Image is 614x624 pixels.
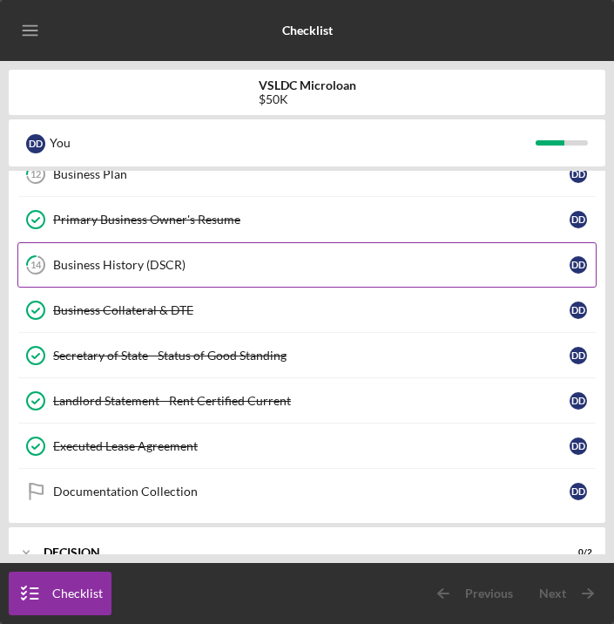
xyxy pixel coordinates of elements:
[259,92,356,106] div: $50K
[53,349,570,363] div: Secretary of State - Status of Good Standing
[53,303,570,317] div: Business Collateral & DTE
[52,572,103,615] div: Checklist
[17,242,597,288] a: 14Business History (DSCR)DD
[44,547,549,558] div: Decision
[53,394,570,408] div: Landlord Statement - Rent Certified Current
[570,392,587,410] div: D D
[259,78,356,92] b: VSLDC Microloan
[30,169,41,180] tspan: 12
[53,167,570,181] div: Business Plan
[465,572,513,615] div: Previous
[570,347,587,364] div: D D
[522,572,605,615] button: Next
[17,378,597,424] a: Landlord Statement - Rent Certified CurrentDD
[539,572,566,615] div: Next
[282,24,333,37] b: Checklist
[422,572,522,615] button: Previous
[26,134,45,153] div: D D
[570,166,587,183] div: D D
[17,469,597,514] a: Documentation CollectionDD
[17,424,597,469] a: Executed Lease AgreementDD
[17,197,597,242] a: Primary Business Owner's ResumeDD
[53,485,570,499] div: Documentation Collection
[570,302,587,319] div: D D
[53,258,570,272] div: Business History (DSCR)
[30,260,42,271] tspan: 14
[53,213,570,227] div: Primary Business Owner's Resume
[17,288,597,333] a: Business Collateral & DTEDD
[561,547,592,558] div: 0 / 2
[570,256,587,274] div: D D
[53,439,570,453] div: Executed Lease Agreement
[17,333,597,378] a: Secretary of State - Status of Good StandingDD
[570,211,587,228] div: D D
[50,128,536,158] div: You
[9,572,111,615] button: Checklist
[570,437,587,455] div: D D
[17,152,597,197] a: 12Business PlanDD
[570,483,587,500] div: D D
